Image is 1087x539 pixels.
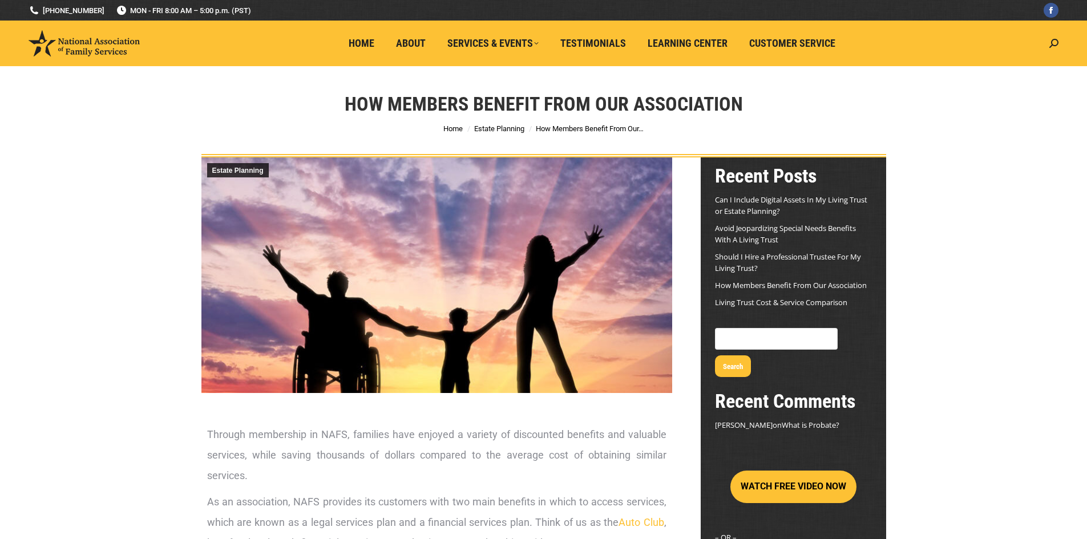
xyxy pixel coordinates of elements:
[730,481,856,492] a: WATCH FREE VIDEO NOW
[741,33,843,54] a: Customer Service
[730,471,856,503] button: WATCH FREE VIDEO NOW
[207,163,269,177] a: Estate Planning
[715,223,856,245] a: Avoid Jeopardizing Special Needs Benefits With A Living Trust
[396,37,426,50] span: About
[715,163,872,188] h2: Recent Posts
[749,37,835,50] span: Customer Service
[648,37,728,50] span: Learning Center
[715,388,872,414] h2: Recent Comments
[341,33,382,54] a: Home
[782,420,839,430] a: What is Probate?
[116,5,251,16] span: MON - FRI 8:00 AM – 5:00 p.m. (PST)
[640,33,736,54] a: Learning Center
[349,37,374,50] span: Home
[560,37,626,50] span: Testimonials
[715,194,867,216] a: Can I Include Digital Assets In My Living Trust or Estate Planning?
[552,33,634,54] a: Testimonials
[715,297,847,307] a: Living Trust Cost & Service Comparison
[715,280,867,290] a: How Members Benefit From Our Association
[443,124,463,133] a: Home
[715,419,872,431] footer: on
[1044,3,1058,18] a: Facebook page opens in new window
[715,355,751,377] button: Search
[715,252,861,273] a: Should I Hire a Professional Trustee For My Living Trust?
[207,428,666,481] span: Through membership in NAFS, families have enjoyed a variety of discounted benefits and valuable s...
[447,37,539,50] span: Services & Events
[29,30,140,56] img: National Association of Family Services
[715,420,773,430] span: [PERSON_NAME]
[619,516,664,528] a: Auto Club
[29,5,104,16] a: [PHONE_NUMBER]
[536,124,644,133] span: How Members Benefit From Our…
[201,157,672,393] img: Member-Benefits-blog-header-image
[474,124,524,133] a: Estate Planning
[345,91,743,116] h1: How Members Benefit From Our Association
[388,33,434,54] a: About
